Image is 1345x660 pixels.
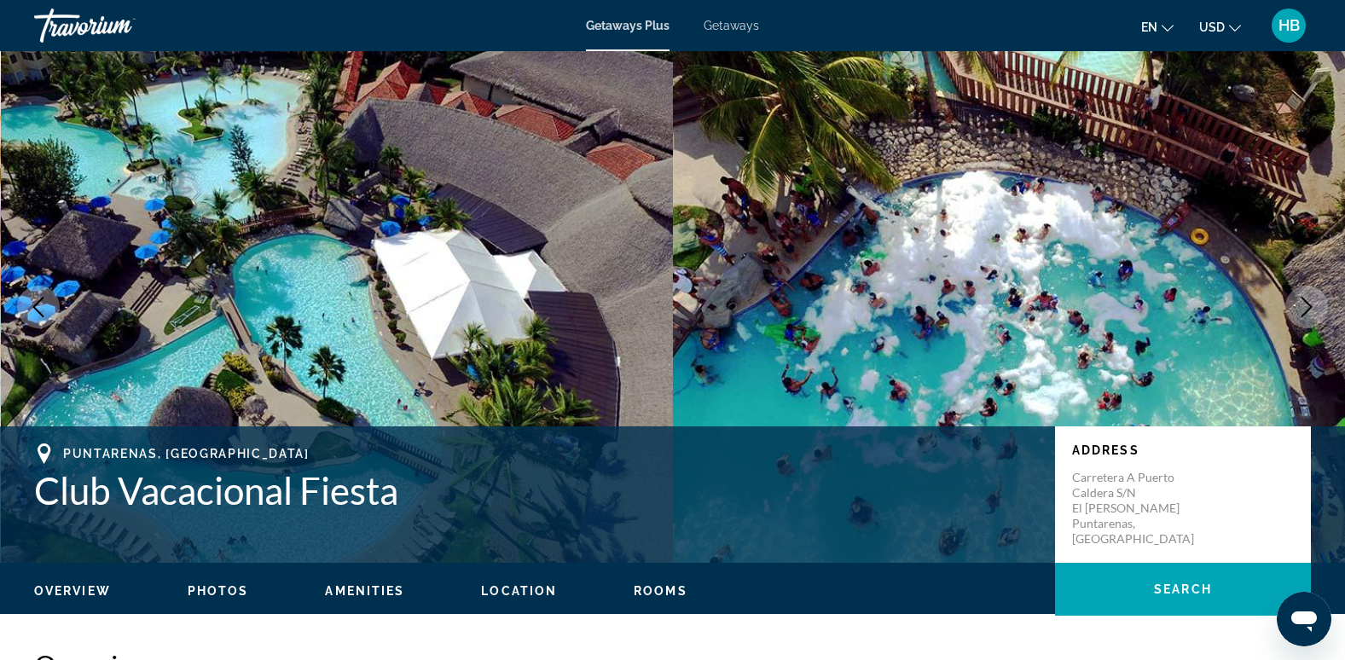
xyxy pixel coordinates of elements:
span: Photos [188,584,249,598]
button: Overview [34,583,111,599]
span: Rooms [634,584,687,598]
h1: Club Vacacional Fiesta [34,468,1038,512]
span: en [1141,20,1157,34]
button: Photos [188,583,249,599]
button: Previous image [17,286,60,328]
span: HB [1278,17,1300,34]
span: Puntarenas, [GEOGRAPHIC_DATA] [63,447,310,460]
button: Change currency [1199,14,1241,39]
span: Amenities [325,584,404,598]
button: Amenities [325,583,404,599]
a: Getaways [704,19,759,32]
span: Overview [34,584,111,598]
button: Rooms [634,583,687,599]
a: Getaways Plus [586,19,670,32]
button: Change language [1141,14,1174,39]
span: Search [1154,582,1212,596]
p: Carretera a Puerto Caldera S/N El [PERSON_NAME] Puntarenas, [GEOGRAPHIC_DATA] [1072,470,1209,547]
p: Address [1072,443,1294,457]
span: USD [1199,20,1225,34]
button: Search [1055,563,1311,616]
span: Location [481,584,557,598]
a: Travorium [34,3,205,48]
button: Next image [1285,286,1328,328]
button: Location [481,583,557,599]
iframe: Button to launch messaging window [1277,592,1331,646]
button: User Menu [1267,8,1311,43]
